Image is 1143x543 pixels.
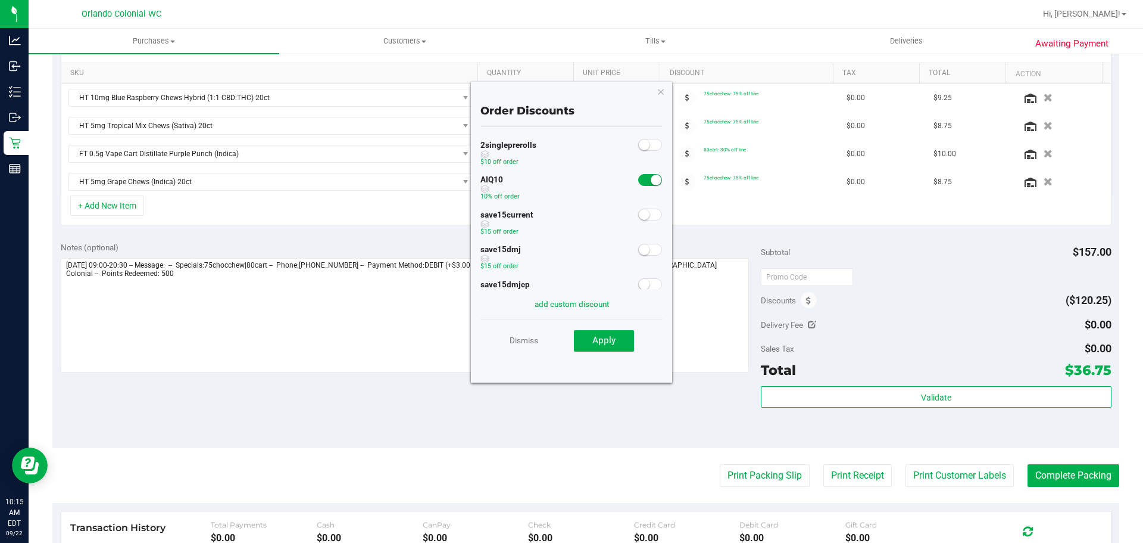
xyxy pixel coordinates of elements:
inline-svg: Inventory [9,86,21,98]
span: $10.00 [933,148,956,160]
span: Apply [592,335,616,346]
inline-svg: Outbound [9,111,21,123]
a: Quantity [487,69,569,78]
iframe: Resource center [12,448,48,483]
span: $0.00 [847,120,865,132]
span: Discounts [761,290,796,311]
button: + Add New Item [70,196,144,216]
span: discount can be used with other discounts [480,220,533,228]
a: Unit Price [583,69,655,78]
span: $15 off order [480,228,519,235]
span: Subtotal [761,247,790,257]
a: Tills [530,29,780,54]
button: Print Customer Labels [905,464,1014,487]
span: $8.75 [933,120,952,132]
div: save15dmjcp [480,279,530,311]
div: save15dmj [480,244,521,276]
span: 75chocchew: 75% off line [704,91,758,97]
inline-svg: Reports [9,163,21,175]
span: Purchases [29,36,279,46]
div: Debit Card [739,520,845,529]
span: 75chocchew: 75% off line [704,175,758,181]
button: Print Receipt [823,464,892,487]
span: Orlando Colonial WC [82,9,161,19]
span: 75chocchew: 75% off line [704,119,758,125]
span: ($120.25) [1066,294,1111,306]
span: $0.00 [1085,342,1111,355]
span: Notes (optional) [61,243,118,252]
span: NO DATA FOUND [68,145,474,163]
span: $8.75 [933,176,952,188]
div: save15current [480,209,533,241]
div: Credit Card [634,520,740,529]
div: Total Payments [211,520,317,529]
button: Print Packing Slip [720,464,810,487]
span: 10% off order [480,193,520,200]
inline-svg: Analytics [9,35,21,46]
a: SKU [70,69,473,78]
span: NO DATA FOUND [68,117,474,135]
span: $10 off order [480,158,519,166]
span: NO DATA FOUND [68,173,474,191]
a: Purchases [29,29,279,54]
span: HT 10mg Blue Raspberry Chews Hybrid (1:1 CBD:THC) 20ct [69,89,458,106]
span: $0.00 [847,176,865,188]
span: $0.00 [1085,318,1111,331]
span: discount can be used with other discounts [480,185,520,193]
span: Validate [921,393,951,402]
a: Discount [670,69,829,78]
div: 2singleprerolls [480,139,536,172]
span: $0.00 [847,148,865,160]
inline-svg: Retail [9,137,21,149]
a: Tax [842,69,915,78]
span: Deliveries [874,36,939,46]
span: NO DATA FOUND [68,89,474,107]
button: Apply [574,330,634,352]
i: Edit Delivery Fee [808,321,816,329]
span: Sales Tax [761,344,794,353]
span: Awaiting Payment [1035,37,1108,51]
span: Customers [280,36,529,46]
span: $15 off order [480,262,519,270]
span: discount can be used with other discounts [480,255,521,263]
p: 10:15 AM EDT [5,497,23,529]
span: HT 5mg Grape Chews (Indica) 20ct [69,173,458,190]
div: AIQ10 [480,174,520,206]
span: discount can be used with other discounts [480,150,536,159]
a: Total [929,69,1001,78]
span: $157.00 [1073,246,1111,258]
span: Tills [530,36,780,46]
div: Gift Card [845,520,951,529]
button: Complete Packing [1028,464,1119,487]
th: Action [1005,63,1101,85]
span: $36.75 [1065,362,1111,378]
inline-svg: Inbound [9,60,21,72]
p: 09/22 [5,529,23,538]
span: HT 5mg Tropical Mix Chews (Sativa) 20ct [69,117,458,134]
h4: Order Discounts [480,106,663,117]
span: $0.00 [847,92,865,104]
button: Validate [761,386,1111,408]
a: Dismiss [510,330,538,351]
div: Check [528,520,634,529]
a: add custom discount [535,299,609,309]
span: Hi, [PERSON_NAME]! [1043,9,1120,18]
span: $9.25 [933,92,952,104]
span: Delivery Fee [761,320,803,330]
div: Cash [317,520,423,529]
div: CanPay [423,520,529,529]
input: Promo Code [761,268,853,286]
a: Customers [279,29,530,54]
span: Total [761,362,796,378]
span: FT 0.5g Vape Cart Distillate Purple Punch (Indica) [69,145,458,162]
a: Deliveries [781,29,1032,54]
span: 80cart: 80% off line [704,147,746,153]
